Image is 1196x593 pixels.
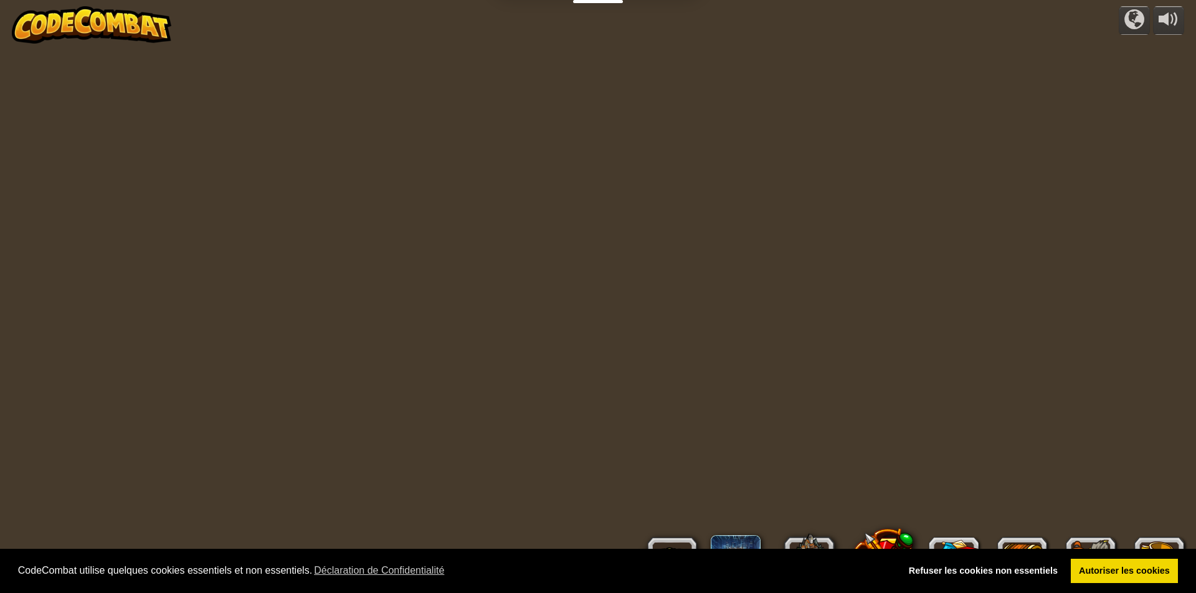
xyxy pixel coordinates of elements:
a: allow cookies [1071,559,1179,584]
img: CodeCombat - Learn how to code by playing a game [12,6,171,44]
a: deny cookies [900,559,1066,584]
button: Campagnes [1119,6,1150,35]
span: CodeCombat utilise quelques cookies essentiels et non essentiels. [18,561,890,580]
a: learn more about cookies [312,561,446,580]
button: Ajuster le volume [1153,6,1184,35]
